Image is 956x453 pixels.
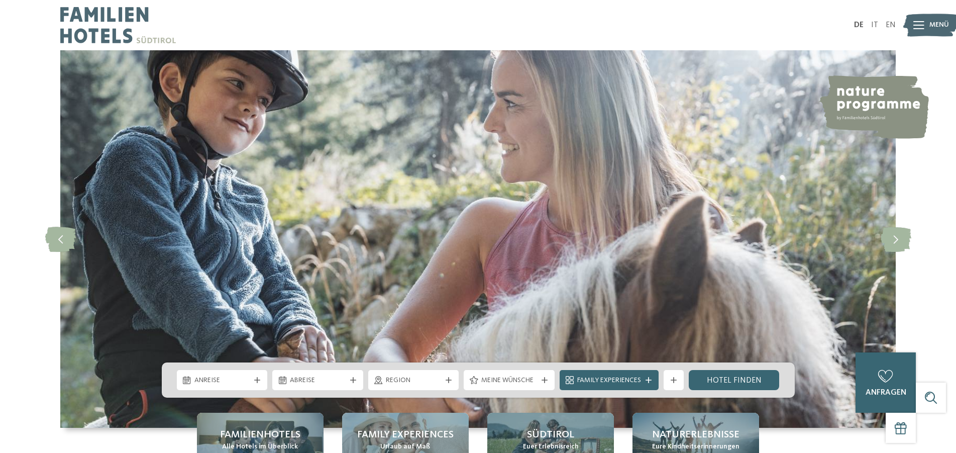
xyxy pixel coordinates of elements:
span: Naturerlebnisse [652,428,739,442]
span: anfragen [866,389,906,397]
a: Hotel finden [689,370,780,390]
img: nature programme by Familienhotels Südtirol [818,75,929,139]
a: IT [871,21,878,29]
span: Euer Erlebnisreich [523,442,579,452]
span: Eure Kindheitserinnerungen [652,442,739,452]
img: Familienhotels Südtirol: The happy family places [60,50,896,428]
span: Region [386,376,442,386]
span: Family Experiences [357,428,454,442]
span: Familienhotels [220,428,300,442]
span: Abreise [290,376,346,386]
a: DE [854,21,864,29]
span: Family Experiences [577,376,641,386]
span: Meine Wünsche [481,376,537,386]
span: Südtirol [527,428,574,442]
span: Menü [929,20,949,30]
span: Alle Hotels im Überblick [222,442,298,452]
a: EN [886,21,896,29]
a: anfragen [856,352,916,413]
span: Urlaub auf Maß [380,442,430,452]
span: Anreise [194,376,250,386]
